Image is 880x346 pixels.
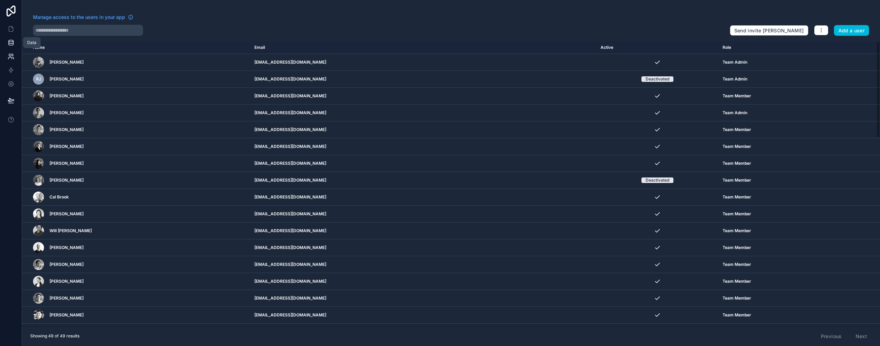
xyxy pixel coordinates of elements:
[723,194,751,200] span: Team Member
[723,211,751,217] span: Team Member
[250,290,596,307] td: [EMAIL_ADDRESS][DOMAIN_NAME]
[33,14,125,21] span: Manage access to the users in your app
[49,127,84,132] span: [PERSON_NAME]
[250,88,596,105] td: [EMAIL_ADDRESS][DOMAIN_NAME]
[49,211,84,217] span: [PERSON_NAME]
[723,110,747,116] span: Team Admin
[250,54,596,71] td: [EMAIL_ADDRESS][DOMAIN_NAME]
[36,76,41,82] span: RJ
[49,60,84,65] span: [PERSON_NAME]
[30,333,79,339] span: Showing 49 of 49 results
[49,93,84,99] span: [PERSON_NAME]
[250,105,596,121] td: [EMAIL_ADDRESS][DOMAIN_NAME]
[49,76,84,82] span: [PERSON_NAME]
[730,25,808,36] button: Send invite [PERSON_NAME]
[49,177,84,183] span: [PERSON_NAME]
[646,76,669,82] div: Deactivated
[250,138,596,155] td: [EMAIL_ADDRESS][DOMAIN_NAME]
[723,177,751,183] span: Team Member
[49,110,84,116] span: [PERSON_NAME]
[250,273,596,290] td: [EMAIL_ADDRESS][DOMAIN_NAME]
[250,121,596,138] td: [EMAIL_ADDRESS][DOMAIN_NAME]
[49,245,84,250] span: [PERSON_NAME]
[723,295,751,301] span: Team Member
[250,307,596,324] td: [EMAIL_ADDRESS][DOMAIN_NAME]
[49,312,84,318] span: [PERSON_NAME]
[27,40,36,45] div: Data
[49,144,84,149] span: [PERSON_NAME]
[250,41,596,54] th: Email
[49,262,84,267] span: [PERSON_NAME]
[718,41,834,54] th: Role
[250,206,596,223] td: [EMAIL_ADDRESS][DOMAIN_NAME]
[250,71,596,88] td: [EMAIL_ADDRESS][DOMAIN_NAME]
[723,76,747,82] span: Team Admin
[250,189,596,206] td: [EMAIL_ADDRESS][DOMAIN_NAME]
[723,228,751,234] span: Team Member
[723,144,751,149] span: Team Member
[250,223,596,239] td: [EMAIL_ADDRESS][DOMAIN_NAME]
[723,161,751,166] span: Team Member
[49,279,84,284] span: [PERSON_NAME]
[49,194,69,200] span: Cal Brook
[22,41,880,326] div: scrollable content
[596,41,718,54] th: Active
[723,93,751,99] span: Team Member
[723,60,747,65] span: Team Admin
[49,228,92,234] span: Will [PERSON_NAME]
[49,295,84,301] span: [PERSON_NAME]
[33,14,133,21] a: Manage access to the users in your app
[723,262,751,267] span: Team Member
[646,177,669,183] div: Deactivated
[250,256,596,273] td: [EMAIL_ADDRESS][DOMAIN_NAME]
[723,245,751,250] span: Team Member
[250,239,596,256] td: [EMAIL_ADDRESS][DOMAIN_NAME]
[723,312,751,318] span: Team Member
[22,41,250,54] th: Name
[250,155,596,172] td: [EMAIL_ADDRESS][DOMAIN_NAME]
[49,161,84,166] span: [PERSON_NAME]
[723,127,751,132] span: Team Member
[834,25,869,36] button: Add a user
[250,172,596,189] td: [EMAIL_ADDRESS][DOMAIN_NAME]
[250,324,596,340] td: [EMAIL_ADDRESS][DOMAIN_NAME]
[723,279,751,284] span: Team Member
